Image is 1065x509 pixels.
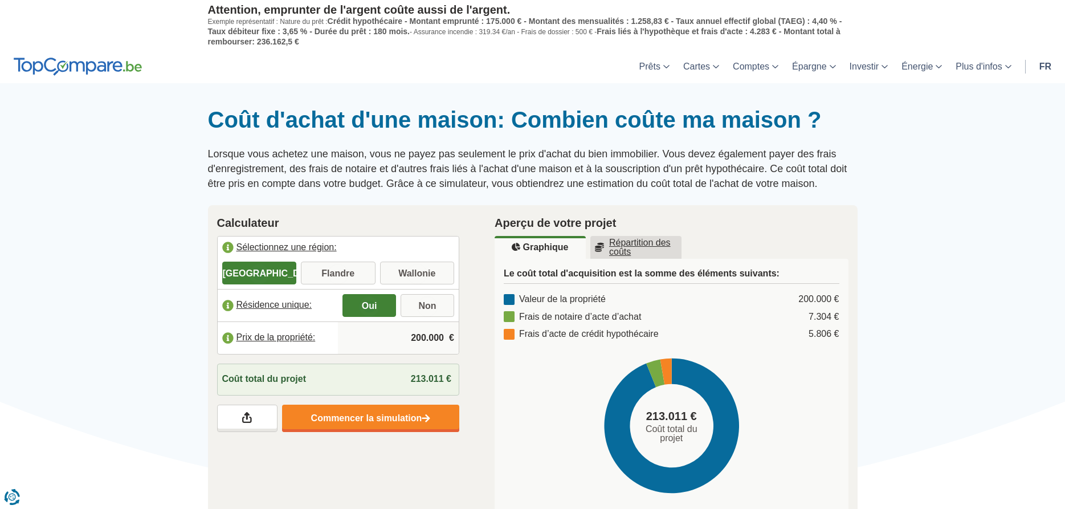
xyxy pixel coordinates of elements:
h3: Le coût total d'acquisition est la somme des éléments suivants: [504,268,839,284]
div: 7.304 € [809,311,839,324]
img: Commencer la simulation [422,414,430,424]
div: 200.000 € [798,293,839,306]
a: Prêts [633,50,676,83]
p: Exemple représentatif : Nature du prêt : - Assurance incendie : 319.34 €/an - Frais de dossier : ... [208,17,858,47]
label: Prix de la propriété: [218,325,338,351]
label: Résidence unique: [218,293,338,318]
span: Coût total du projet [222,373,307,386]
input: | [342,323,454,353]
p: Attention, emprunter de l'argent coûte aussi de l'argent. [208,3,858,17]
div: 5.806 € [809,328,839,341]
label: Non [401,294,454,317]
label: [GEOGRAPHIC_DATA] [222,262,297,284]
a: Comptes [726,50,785,83]
h1: Coût d'achat d'une maison: Combien coûte ma maison ? [208,106,858,133]
a: Commencer la simulation [282,405,459,432]
span: Crédit hypothécaire - Montant emprunté : 175.000 € - Montant des mensualités : 1.258,83 € - Taux ... [208,17,842,36]
div: Frais d’acte de crédit hypothécaire [504,328,659,341]
a: Partagez vos résultats [217,405,278,432]
span: 213.011 € [411,374,451,384]
h2: Calculateur [217,214,460,231]
a: Épargne [785,50,843,83]
p: Lorsque vous achetez une maison, vous ne payez pas seulement le prix d'achat du bien immobilier. ... [208,147,858,191]
a: fr [1033,50,1058,83]
label: Oui [342,294,396,317]
span: € [449,332,454,345]
span: Frais liés à l'hypothèque et frais d'acte : 4.283 € - Montant total à rembourser: 236.162,5 € [208,27,840,46]
label: Wallonie [380,262,455,284]
span: Coût total du projet [634,425,708,443]
span: 213.011 € [646,408,697,425]
u: Répartition des coûts [595,238,677,256]
a: Énergie [895,50,949,83]
u: Graphique [512,243,568,252]
div: Valeur de la propriété [504,293,606,306]
h2: Aperçu de votre projet [495,214,848,231]
a: Cartes [676,50,726,83]
div: Frais de notaire d’acte d’achat [504,311,641,324]
a: Investir [843,50,895,83]
a: Plus d'infos [949,50,1018,83]
label: Flandre [301,262,376,284]
label: Sélectionnez une région: [218,237,459,262]
img: TopCompare [14,58,142,76]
